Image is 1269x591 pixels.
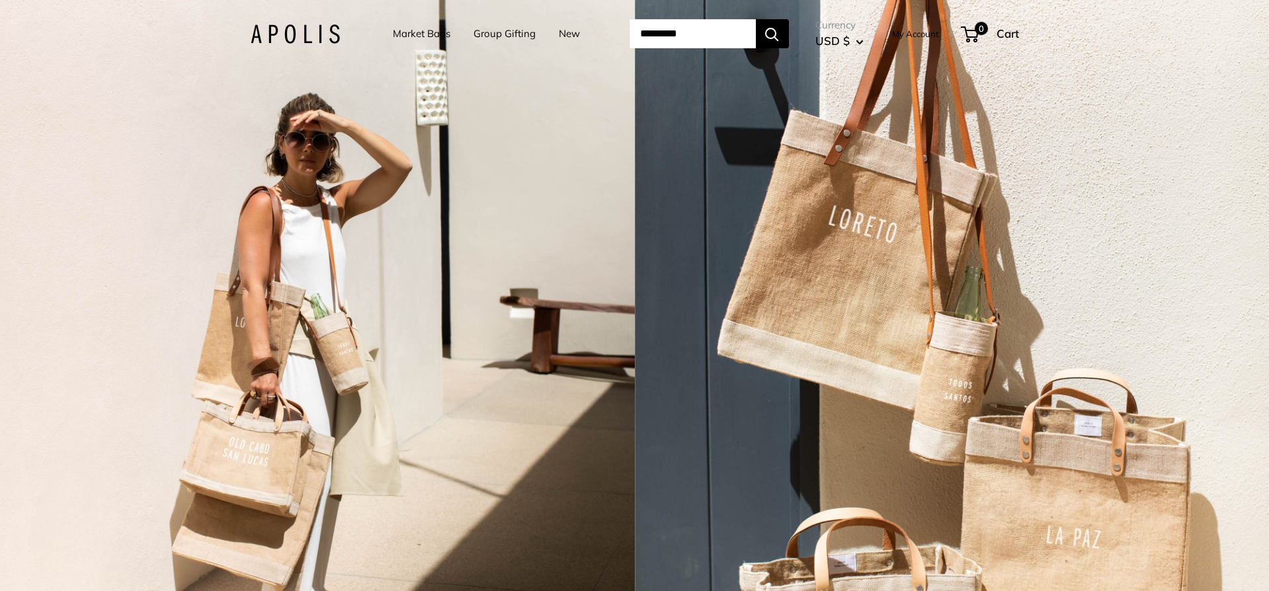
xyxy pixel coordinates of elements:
[815,16,864,34] span: Currency
[997,26,1019,40] span: Cart
[756,19,789,48] button: Search
[251,24,340,44] img: Apolis
[393,24,450,43] a: Market Bags
[974,22,987,35] span: 0
[815,30,864,52] button: USD $
[630,19,756,48] input: Search...
[473,24,536,43] a: Group Gifting
[815,34,850,48] span: USD $
[892,26,939,42] a: My Account
[559,24,580,43] a: New
[962,23,1019,44] a: 0 Cart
